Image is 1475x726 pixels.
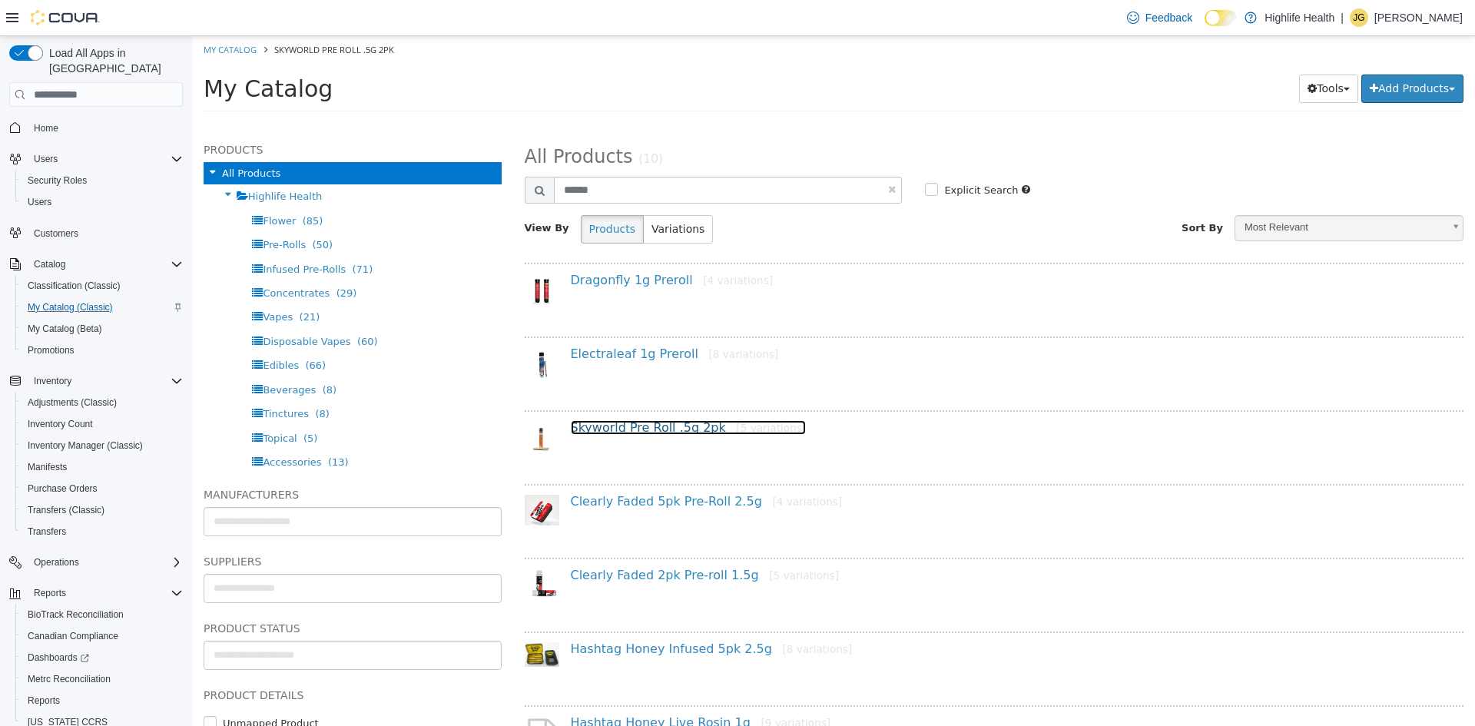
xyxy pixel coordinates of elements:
[28,461,67,473] span: Manifests
[3,254,189,275] button: Catalog
[446,116,471,130] small: (10)
[111,179,131,191] span: (85)
[15,318,189,340] button: My Catalog (Beta)
[28,584,72,602] button: Reports
[333,110,441,131] span: All Products
[131,348,144,360] span: (8)
[22,691,183,710] span: Reports
[28,118,183,137] span: Home
[12,583,310,602] h5: Product Status
[71,227,154,239] span: Infused Pre-Rolls
[379,605,661,620] a: Hashtag Honey Infused 5pk 2.5g[8 variations]
[3,552,189,573] button: Operations
[34,587,66,599] span: Reports
[22,670,183,688] span: Metrc Reconciliation
[28,323,102,335] span: My Catalog (Beta)
[15,170,189,191] button: Security Roles
[15,297,189,318] button: My Catalog (Classic)
[1205,26,1205,27] span: Dark Mode
[577,533,647,545] small: [5 variations]
[22,627,183,645] span: Canadian Compliance
[22,193,58,211] a: Users
[71,300,158,311] span: Disposable Vapes
[56,154,131,166] span: Highlife Health
[28,482,98,495] span: Purchase Orders
[34,258,65,270] span: Catalog
[22,522,183,541] span: Transfers
[12,449,310,468] h5: Manufacturers
[28,280,121,292] span: Classification (Classic)
[22,479,183,498] span: Purchase Orders
[3,116,189,138] button: Home
[22,298,119,317] a: My Catalog (Classic)
[22,670,117,688] a: Metrc Reconciliation
[28,372,183,390] span: Inventory
[511,238,581,250] small: [4 variations]
[34,122,58,134] span: Home
[22,479,104,498] a: Purchase Orders
[34,227,78,240] span: Customers
[28,525,66,538] span: Transfers
[22,501,183,519] span: Transfers (Classic)
[22,277,127,295] a: Classification (Classic)
[333,385,367,419] img: 150
[27,680,127,695] label: Unmapped Product
[333,186,377,197] span: View By
[71,396,104,408] span: Topical
[15,413,189,435] button: Inventory Count
[15,690,189,711] button: Reports
[108,275,128,287] span: (21)
[22,522,72,541] a: Transfers
[333,459,367,489] img: 150
[379,679,639,694] a: Hashtag Honey Live Rosin 1g[9 variations]
[28,372,78,390] button: Inventory
[28,553,85,572] button: Operations
[3,370,189,392] button: Inventory
[22,415,99,433] a: Inventory Count
[71,275,101,287] span: Vapes
[989,186,1031,197] span: Sort By
[71,348,124,360] span: Beverages
[3,148,189,170] button: Users
[22,277,183,295] span: Classification (Classic)
[71,179,104,191] span: Flower
[28,439,143,452] span: Inventory Manager (Classic)
[71,323,107,335] span: Edibles
[28,673,111,685] span: Metrc Reconciliation
[12,39,141,66] span: My Catalog
[28,418,93,430] span: Inventory Count
[3,222,189,244] button: Customers
[165,300,186,311] span: (60)
[144,251,165,263] span: (29)
[28,255,71,273] button: Catalog
[517,312,587,324] small: [8 variations]
[113,323,134,335] span: (66)
[22,501,111,519] a: Transfers (Classic)
[15,604,189,625] button: BioTrack Reconciliation
[333,237,367,272] img: 150
[333,311,367,346] img: 150
[15,478,189,499] button: Purchase Orders
[1265,8,1334,27] p: Highlife Health
[333,532,367,564] img: 150
[71,420,129,432] span: Accessories
[22,393,123,412] a: Adjustments (Classic)
[568,681,638,693] small: [9 variations]
[28,224,183,243] span: Customers
[28,396,117,409] span: Adjustments (Classic)
[379,237,582,251] a: Dragonfly 1g Preroll[4 variations]
[15,191,189,213] button: Users
[1350,8,1368,27] div: Jennifer Gierum
[15,392,189,413] button: Adjustments (Classic)
[31,10,100,25] img: Cova
[28,608,124,621] span: BioTrack Reconciliation
[28,174,87,187] span: Security Roles
[22,648,95,667] a: Dashboards
[161,227,181,239] span: (71)
[22,458,73,476] a: Manifests
[1374,8,1463,27] p: [PERSON_NAME]
[22,193,183,211] span: Users
[15,668,189,690] button: Metrc Reconciliation
[22,605,183,624] span: BioTrack Reconciliation
[30,131,88,143] span: All Products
